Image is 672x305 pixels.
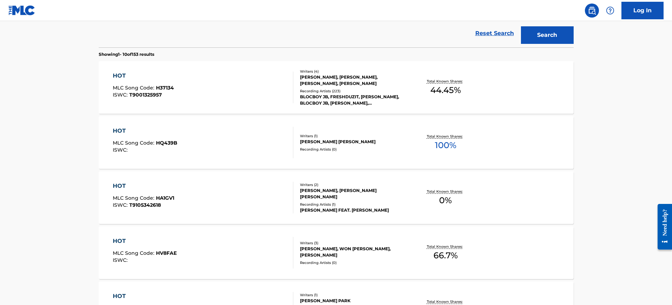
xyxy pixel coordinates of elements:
[99,116,574,169] a: HOTMLC Song Code:HQ439BISWC:Writers (1)[PERSON_NAME] [PERSON_NAME]Recording Artists (0)Total Know...
[588,6,596,15] img: search
[113,182,174,190] div: HOT
[427,244,464,249] p: Total Known Shares:
[113,195,156,201] span: MLC Song Code :
[430,84,461,97] span: 44.45 %
[113,250,156,256] span: MLC Song Code :
[585,4,599,18] a: Public Search
[472,26,517,41] a: Reset Search
[129,92,162,98] span: T9001325957
[300,139,406,145] div: [PERSON_NAME] [PERSON_NAME]
[113,92,129,98] span: ISWC :
[113,85,156,91] span: MLC Song Code :
[99,171,574,224] a: HOTMLC Song Code:HA1GV1ISWC:T9105342618Writers (2)[PERSON_NAME], [PERSON_NAME] [PERSON_NAME]Recor...
[427,79,464,84] p: Total Known Shares:
[427,299,464,304] p: Total Known Shares:
[99,51,154,58] p: Showing 1 - 10 of 153 results
[156,195,174,201] span: HA1GV1
[156,85,174,91] span: H37134
[603,4,617,18] div: Help
[652,199,672,255] iframe: Resource Center
[300,298,406,304] div: [PERSON_NAME] PARK
[300,292,406,298] div: Writers ( 1 )
[300,202,406,207] div: Recording Artists ( 1 )
[99,61,574,114] a: HOTMLC Song Code:H37134ISWC:T9001325957Writers (4)[PERSON_NAME], [PERSON_NAME], [PERSON_NAME], [P...
[427,189,464,194] p: Total Known Shares:
[129,202,161,208] span: T9105342618
[113,140,156,146] span: MLC Song Code :
[156,140,177,146] span: HQ439B
[427,134,464,139] p: Total Known Shares:
[113,72,174,80] div: HOT
[606,6,614,15] img: help
[8,5,35,15] img: MLC Logo
[156,250,177,256] span: HV8FAE
[300,94,406,106] div: BLOCBOY JB, FRESHDUZIT, [PERSON_NAME], BLOCBOY JB, [PERSON_NAME], [PERSON_NAME]
[113,202,129,208] span: ISWC :
[300,182,406,187] div: Writers ( 2 )
[300,133,406,139] div: Writers ( 1 )
[435,139,456,152] span: 100 %
[300,260,406,265] div: Recording Artists ( 0 )
[300,240,406,246] div: Writers ( 3 )
[113,257,129,263] span: ISWC :
[521,26,574,44] button: Search
[300,246,406,258] div: [PERSON_NAME], WON [PERSON_NAME], [PERSON_NAME]
[113,147,129,153] span: ISWC :
[439,194,452,207] span: 0 %
[113,292,178,300] div: HOT
[113,127,177,135] div: HOT
[300,88,406,94] div: Recording Artists ( 223 )
[300,69,406,74] div: Writers ( 4 )
[621,2,664,19] a: Log In
[300,207,406,213] div: [PERSON_NAME] FEAT. [PERSON_NAME]
[433,249,458,262] span: 66.7 %
[300,187,406,200] div: [PERSON_NAME], [PERSON_NAME] [PERSON_NAME]
[300,74,406,87] div: [PERSON_NAME], [PERSON_NAME], [PERSON_NAME], [PERSON_NAME]
[300,147,406,152] div: Recording Artists ( 0 )
[99,226,574,279] a: HOTMLC Song Code:HV8FAEISWC:Writers (3)[PERSON_NAME], WON [PERSON_NAME], [PERSON_NAME]Recording A...
[113,237,177,245] div: HOT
